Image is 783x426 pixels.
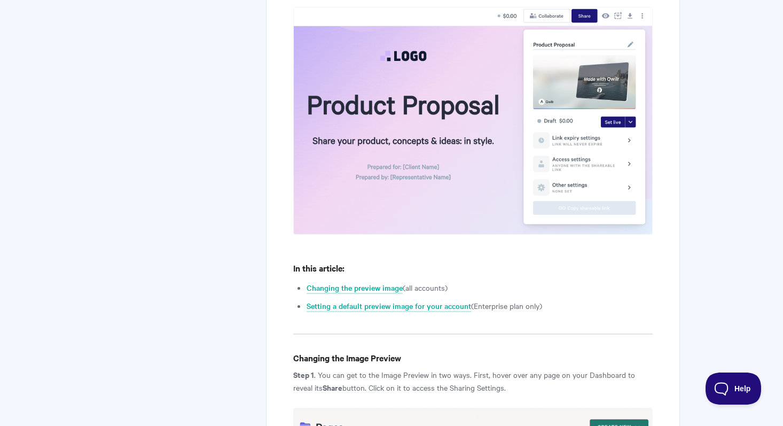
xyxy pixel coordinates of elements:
li: (all accounts) [307,281,653,294]
strong: Step 1 [293,369,314,380]
h4: Changing the Image Preview [293,351,653,365]
p: . You can get to the Image Preview in two ways. First, hover over any page on your Dashboard to r... [293,368,653,394]
strong: In this article: [293,262,344,274]
img: file-7A4RbiE5Ch.png [293,7,653,235]
strong: Share [323,382,342,393]
a: Setting a default preview image for your account [307,300,471,312]
iframe: Toggle Customer Support [706,373,762,405]
li: (Enterprise plan only) [307,299,653,312]
a: Changing the preview image [307,282,403,294]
